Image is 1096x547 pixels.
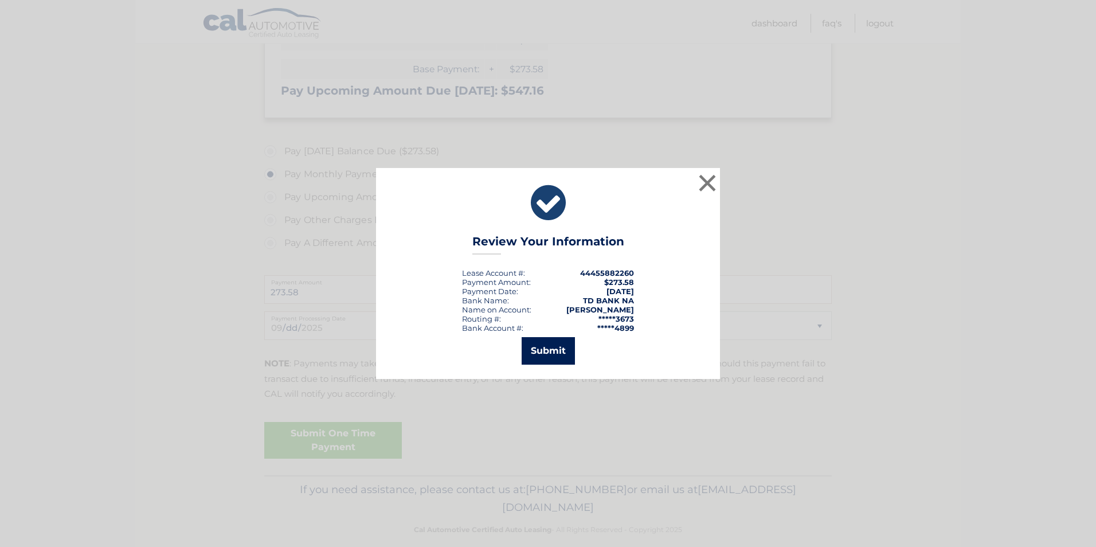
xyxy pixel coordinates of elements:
[462,305,531,314] div: Name on Account:
[462,287,516,296] span: Payment Date
[580,268,634,278] strong: 44455882260
[462,314,501,323] div: Routing #:
[462,287,518,296] div: :
[462,268,525,278] div: Lease Account #:
[606,287,634,296] span: [DATE]
[696,171,719,194] button: ×
[462,278,531,287] div: Payment Amount:
[462,323,523,333] div: Bank Account #:
[522,337,575,365] button: Submit
[472,235,624,255] h3: Review Your Information
[604,278,634,287] span: $273.58
[583,296,634,305] strong: TD BANK NA
[566,305,634,314] strong: [PERSON_NAME]
[462,296,509,305] div: Bank Name:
